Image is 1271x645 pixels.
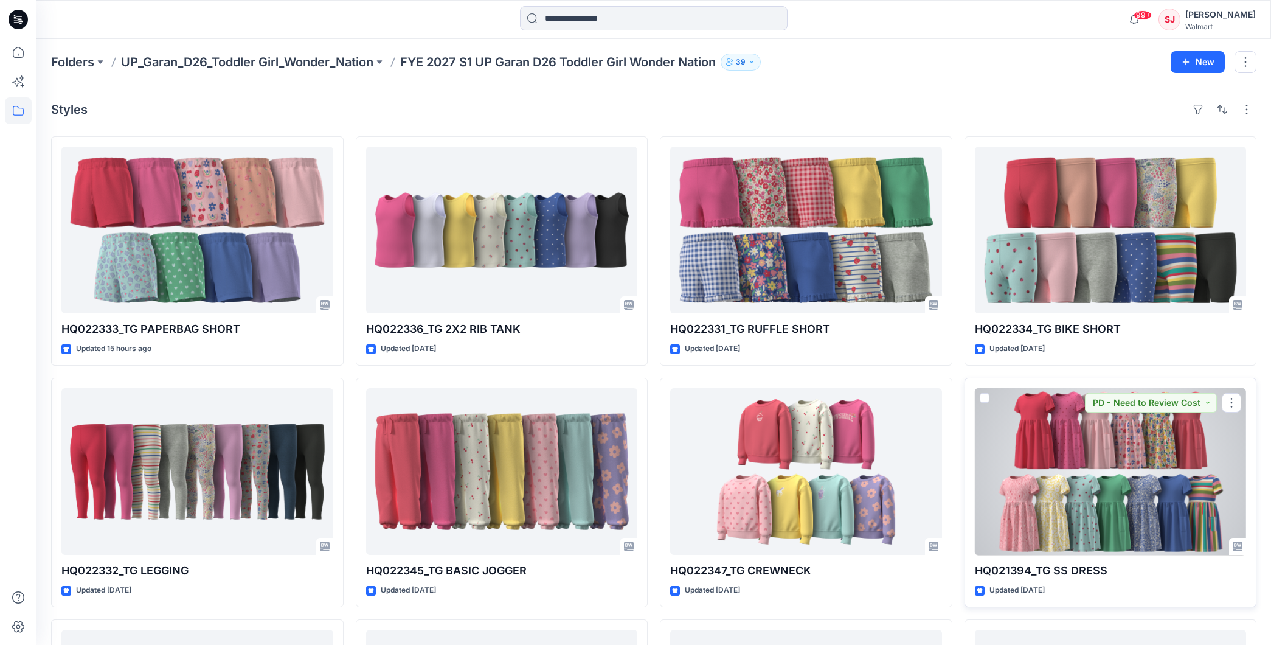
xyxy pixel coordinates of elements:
[989,343,1045,355] p: Updated [DATE]
[1185,22,1256,31] div: Walmart
[61,321,333,338] p: HQ022333_TG PAPERBAG SHORT
[989,584,1045,597] p: Updated [DATE]
[121,54,373,71] a: UP_Garan_D26_Toddler Girl_Wonder_Nation
[1134,10,1152,20] span: 99+
[381,343,436,355] p: Updated [DATE]
[736,55,746,69] p: 39
[400,54,716,71] p: FYE 2027 S1 UP Garan D26 Toddler Girl Wonder Nation
[685,584,740,597] p: Updated [DATE]
[975,388,1247,555] a: HQ021394_TG SS DRESS
[1185,7,1256,22] div: [PERSON_NAME]
[366,562,638,579] p: HQ022345_TG BASIC JOGGER
[1171,51,1225,73] button: New
[76,584,131,597] p: Updated [DATE]
[61,562,333,579] p: HQ022332_TG LEGGING
[366,321,638,338] p: HQ022336_TG 2X2 RIB TANK
[975,562,1247,579] p: HQ021394_TG SS DRESS
[685,343,740,355] p: Updated [DATE]
[61,388,333,555] a: HQ022332_TG LEGGING
[975,321,1247,338] p: HQ022334_TG BIKE SHORT
[366,388,638,555] a: HQ022345_TG BASIC JOGGER
[670,321,942,338] p: HQ022331_TG RUFFLE SHORT
[366,147,638,313] a: HQ022336_TG 2X2 RIB TANK
[670,562,942,579] p: HQ022347_TG CREWNECK
[721,54,761,71] button: 39
[76,343,151,355] p: Updated 15 hours ago
[670,388,942,555] a: HQ022347_TG CREWNECK
[51,102,88,117] h4: Styles
[61,147,333,313] a: HQ022333_TG PAPERBAG SHORT
[670,147,942,313] a: HQ022331_TG RUFFLE SHORT
[381,584,436,597] p: Updated [DATE]
[975,147,1247,313] a: HQ022334_TG BIKE SHORT
[51,54,94,71] a: Folders
[1158,9,1180,30] div: SJ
